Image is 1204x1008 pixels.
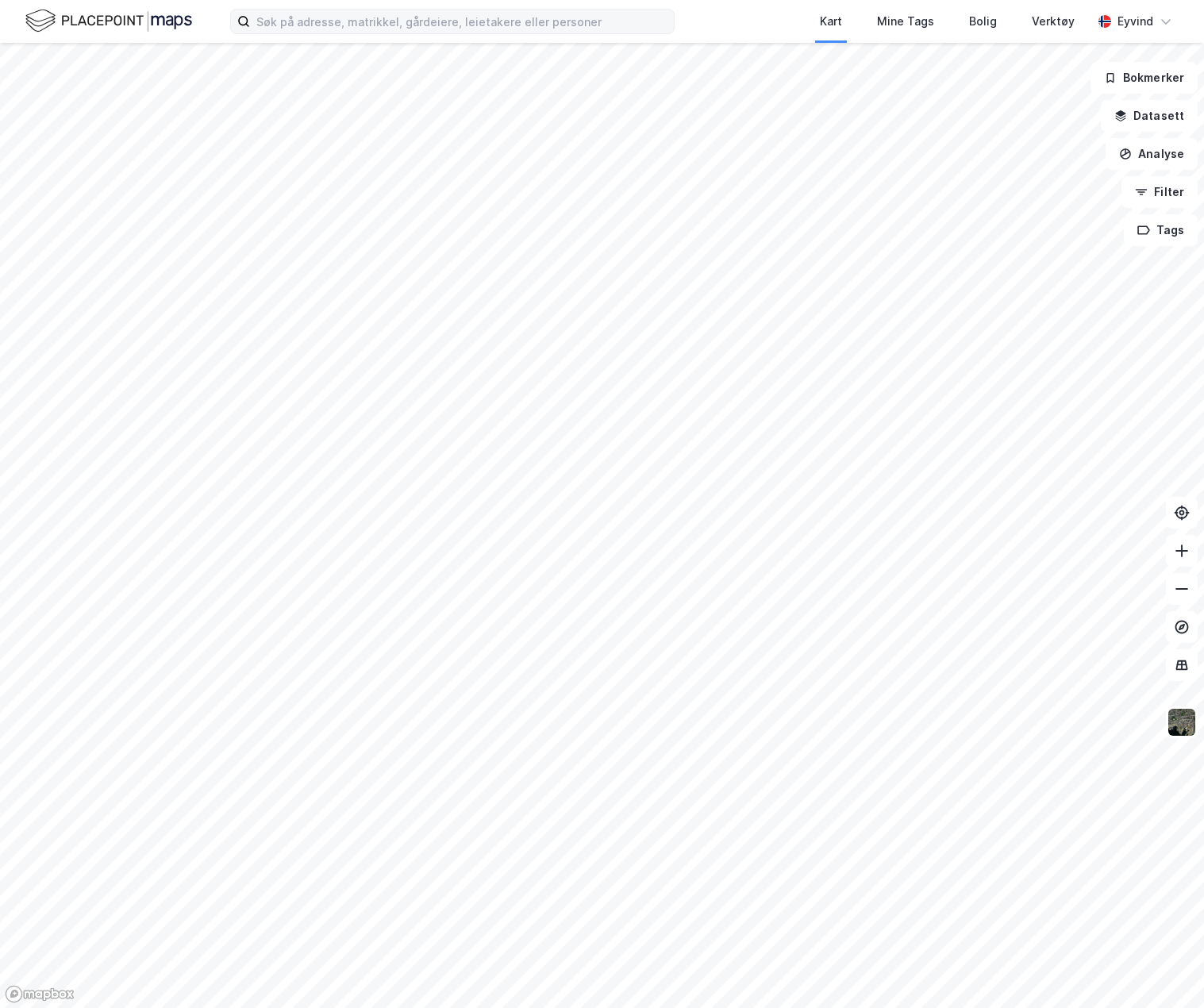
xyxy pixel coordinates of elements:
button: Bokmerker [1091,62,1198,94]
div: Bolig [969,12,997,31]
div: Eyvind [1117,12,1153,31]
img: logo.f888ab2527a4732fd821a326f86c7f29.svg [25,7,192,35]
input: Søk på adresse, matrikkel, gårdeiere, leietakere eller personer [250,10,674,33]
img: 9k= [1167,707,1197,737]
div: Kart [820,12,842,31]
div: Verktøy [1032,12,1075,31]
button: Datasett [1101,100,1198,132]
div: Mine Tags [877,12,934,31]
a: Mapbox homepage [5,985,75,1003]
button: Tags [1124,214,1198,246]
iframe: Chat Widget [1125,932,1204,1008]
div: Kontrollprogram for chat [1125,932,1204,1008]
button: Analyse [1106,138,1198,170]
button: Filter [1121,176,1198,208]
